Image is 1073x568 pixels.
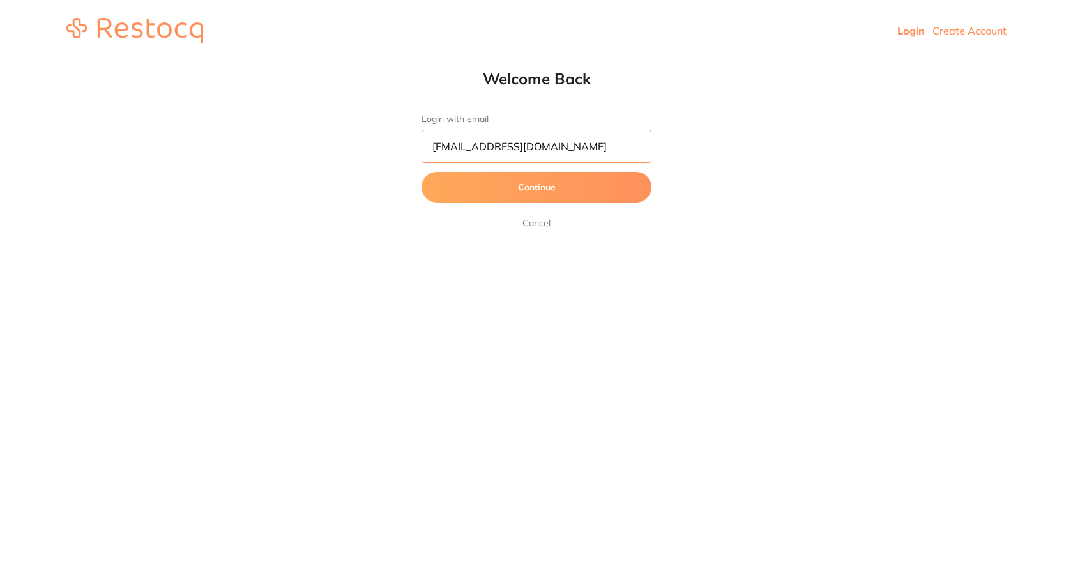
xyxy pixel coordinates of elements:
[422,172,651,203] button: Continue
[422,114,651,125] label: Login with email
[932,24,1007,37] a: Create Account
[897,24,925,37] a: Login
[396,69,677,88] h1: Welcome Back
[66,18,203,43] img: restocq_logo.svg
[520,215,553,231] a: Cancel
